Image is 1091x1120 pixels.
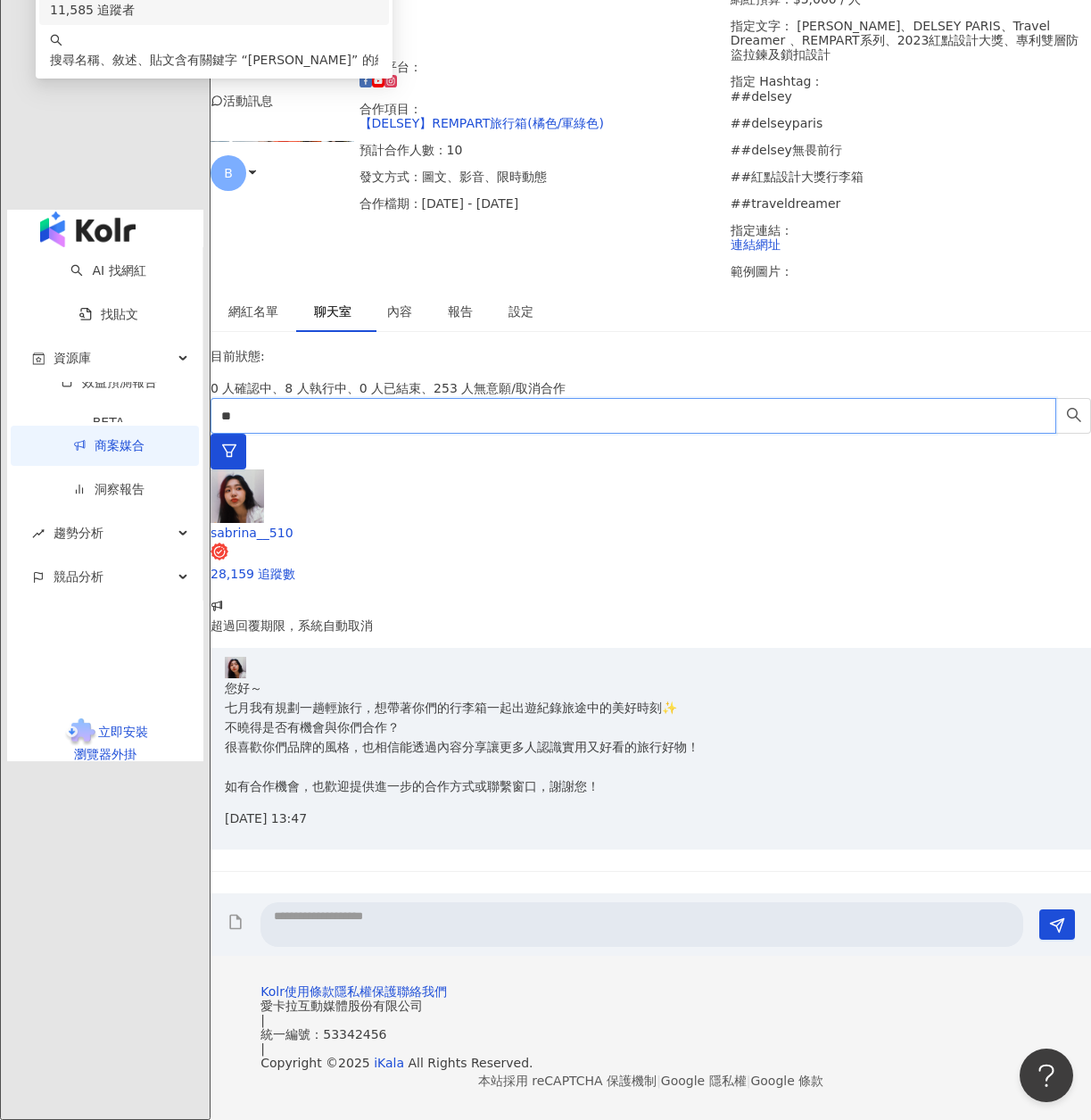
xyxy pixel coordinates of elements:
[70,263,145,278] a: searchAI 找網紅
[731,223,1091,252] p: 指定連結：
[387,302,412,321] div: 內容
[211,469,264,523] img: KOL Avatar
[731,143,1091,157] p: ##delsey無畏前行
[731,196,1091,211] p: ##traveldreamer
[32,375,185,443] a: 效益預測報告BETA
[360,196,720,211] p: 合作檔期：[DATE] - [DATE]
[360,170,720,184] p: 發文方式：圖文、影音、限時動態
[750,1074,823,1088] a: Google 條款
[508,302,533,321] div: 設定
[74,725,148,761] span: 立即安裝 瀏覽器外掛
[228,302,278,321] div: 網紅名單
[211,346,1091,366] p: 目前狀態 :
[1020,1049,1073,1102] iframe: Help Scout Beacon - Open
[360,116,604,130] a: 【DELSEY】REMPART旅行箱(橘色/軍綠色)
[260,1056,1041,1070] div: Copyright © 2025 All Rights Reserved.
[73,438,145,452] a: 商案媒合
[248,53,351,67] span: [PERSON_NAME]
[225,678,699,796] p: 您好～ 七月我有規劃一趟輕旅行，想帶著你們的行李箱一起出遊紀錄旅途中的美好時刻✨ 不曉得是否有機會與你們合作？ 很喜歡你們品牌的風格，也相信能透過內容分享讓更多人認識實用又好看的旅行好物！ 如有...
[211,564,1091,584] p: 28,159 追蹤數
[731,74,1091,211] p: 指定 Hashtag：
[50,50,378,70] div: 搜尋名稱、敘述、貼文含有關鍵字 “ ” 的網紅
[224,163,233,183] span: B
[79,307,138,321] a: 找貼文
[54,338,91,378] span: 資源庫
[225,657,246,678] img: KOL Avatar
[7,718,203,761] a: chrome extension立即安裝 瀏覽器外掛
[54,557,103,597] span: 競品分析
[448,302,473,321] div: 報告
[1066,407,1082,423] span: search
[32,527,45,540] span: rise
[211,616,1091,635] p: 超過回覆期限，系統自動取消
[731,170,1091,184] p: ##紅點設計大獎行李箱
[205,141,354,142] img: 【DELSEY】REMPART旅行箱(橘色/軍綠色)
[374,1056,404,1070] a: iKala
[63,718,98,747] img: chrome extension
[360,143,720,157] p: 預計合作人數：10
[211,523,1091,543] div: sabrina__510
[260,999,1041,1013] div: 愛卡拉互動媒體股份有限公司
[731,264,1091,278] p: 範例圖片：
[1039,909,1075,940] button: Send
[731,19,1091,62] p: 指定文字： [PERSON_NAME]、DELSEY PARIS、Travel Dreamer 、REMPART系列、2023紅點設計大獎、專利雙層防盜拉鍊及鎖扣設計
[211,381,566,395] span: 0 人確認中、8 人執行中、0 人已結束、253 人無意願/取消合作
[221,443,237,459] span: filter
[360,60,720,88] p: 發文平台：
[260,1041,265,1056] span: |
[747,1074,751,1088] span: |
[260,1013,265,1027] span: |
[211,469,1091,584] a: KOL Avatarsabrina__51028,159 追蹤數
[40,212,136,247] img: logo
[73,482,145,496] a: 洞察報告
[314,305,351,318] span: 聊天室
[731,89,1091,104] p: ##delsey
[397,984,447,999] a: 聯絡我們
[657,1074,661,1088] span: |
[335,984,397,999] a: 隱私權保護
[285,984,335,999] a: 使用條款
[260,1027,1041,1041] div: 統一編號：53342456
[731,237,781,252] a: 連結網址
[731,116,1091,130] p: ##delseyparis
[50,34,62,46] span: search
[260,984,285,999] a: Kolr
[225,809,699,828] p: [DATE] 13:47
[223,94,273,108] span: 活動訊息
[478,1070,823,1091] span: 本站採用 reCAPTCHA 保護機制
[661,1074,747,1088] a: Google 隱私權
[54,513,103,553] span: 趨勢分析
[360,102,720,130] p: 合作項目：
[227,913,244,936] button: Add a file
